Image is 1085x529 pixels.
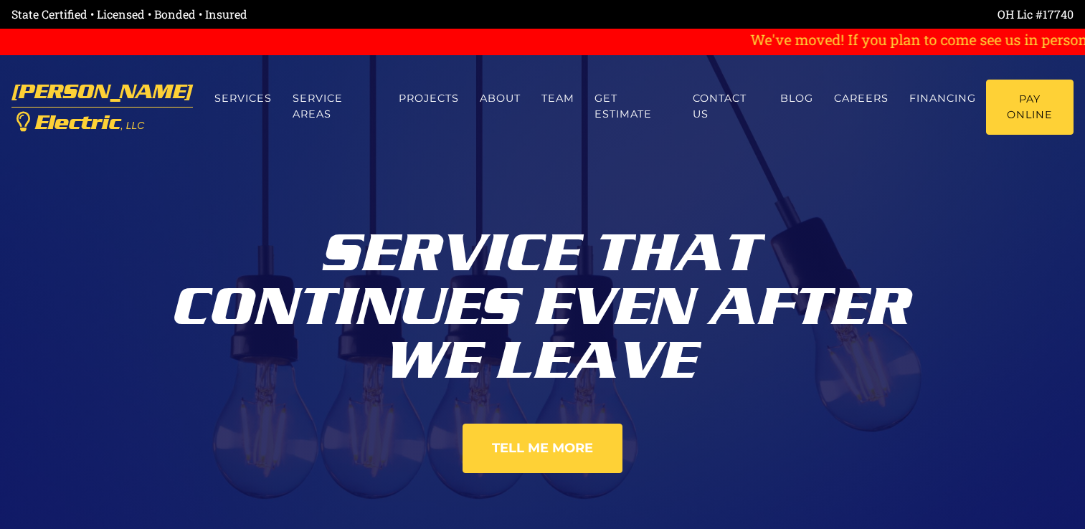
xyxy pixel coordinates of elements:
[683,80,771,133] a: Contact us
[584,80,683,133] a: Get estimate
[824,80,899,118] a: Careers
[986,80,1074,135] a: Pay Online
[463,424,622,473] a: Tell Me More
[770,80,824,118] a: Blog
[543,6,1074,23] div: OH Lic #17740
[283,80,389,133] a: Service Areas
[469,80,531,118] a: About
[531,80,584,118] a: Team
[120,120,144,131] span: , LLC
[11,73,193,141] a: [PERSON_NAME] Electric, LLC
[899,80,987,118] a: Financing
[204,80,283,118] a: Services
[11,6,543,23] div: State Certified • Licensed • Bonded • Insured
[145,215,941,388] div: Service That Continues Even After We Leave
[389,80,470,118] a: Projects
